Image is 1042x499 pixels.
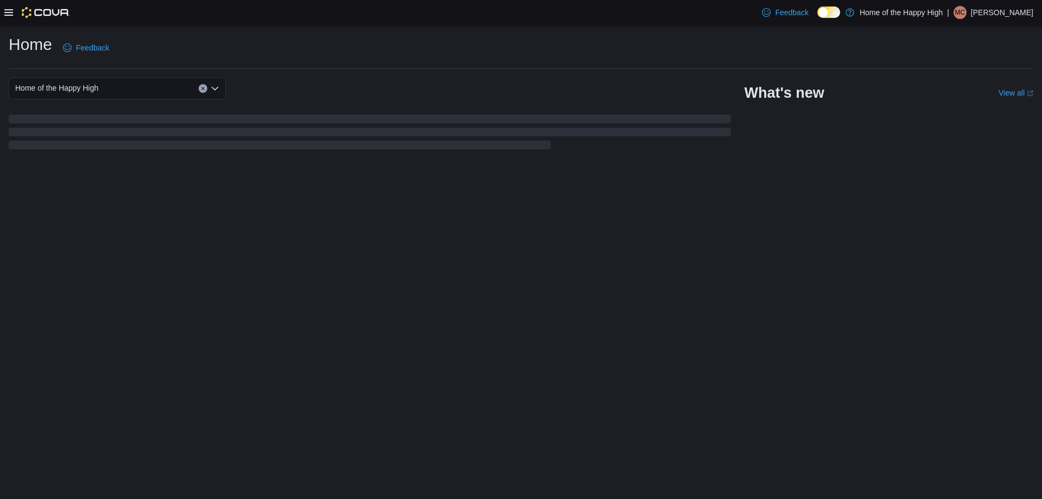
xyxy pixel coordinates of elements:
a: Feedback [758,2,812,23]
button: Clear input [199,84,207,93]
input: Dark Mode [817,7,840,18]
p: [PERSON_NAME] [971,6,1033,19]
span: Feedback [775,7,808,18]
button: Open list of options [211,84,219,93]
span: Feedback [76,42,109,53]
p: | [947,6,949,19]
h2: What's new [744,84,824,102]
span: Home of the Happy High [15,81,98,94]
a: Feedback [59,37,113,59]
h1: Home [9,34,52,55]
img: Cova [22,7,70,18]
a: View allExternal link [999,89,1033,97]
div: Megan Charlesworth [954,6,967,19]
p: Home of the Happy High [860,6,943,19]
span: Loading [9,117,731,151]
svg: External link [1027,90,1033,97]
span: MC [955,6,965,19]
